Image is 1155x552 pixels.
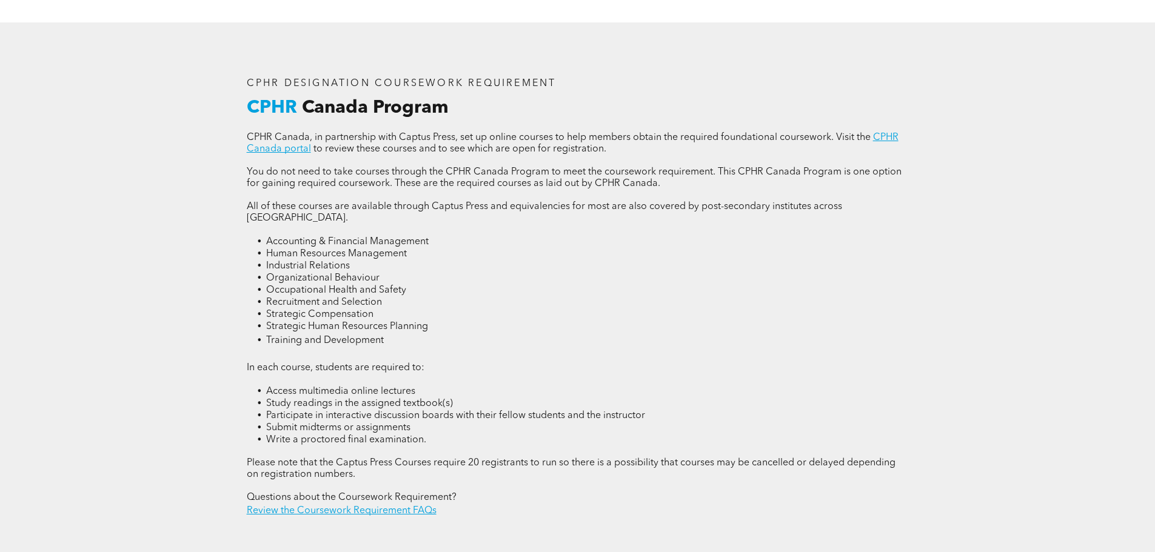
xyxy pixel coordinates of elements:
span: CPHR DESIGNATION COURSEWORK REQUIREMENT [247,79,557,88]
span: Organizational Behaviour [266,273,380,283]
span: Training and Development [266,336,384,345]
span: Canada Program [302,99,449,117]
span: Please note that the Captus Press Courses require 20 registrants to run so there is a possibility... [247,458,896,479]
span: Submit midterms or assignments [266,423,410,433]
span: In each course, students are required to: [247,363,424,373]
span: to review these courses and to see which are open for registration. [313,144,606,154]
span: All of these courses are available through Captus Press and equivalencies for most are also cover... [247,202,842,223]
span: CPHR Canada, in partnership with Captus Press, set up online courses to help members obtain the r... [247,133,871,142]
span: Human Resources Management [266,249,407,259]
span: Write a proctored final examination. [266,435,426,445]
span: Strategic Compensation [266,310,373,319]
span: Access multimedia online lectures [266,387,415,396]
a: Review the Coursework Requirement FAQs [247,506,437,516]
span: Strategic Human Resources Planning [266,322,428,331]
span: Industrial Relations [266,261,350,271]
span: CPHR [247,99,297,117]
span: Occupational Health and Safety [266,285,406,295]
span: Participate in interactive discussion boards with their fellow students and the instructor [266,411,645,421]
span: Accounting & Financial Management [266,237,429,247]
span: Questions about the Coursework Requirement? [247,493,457,502]
span: Study readings in the assigned textbook(s) [266,399,453,408]
span: Recruitment and Selection [266,298,382,307]
span: You do not need to take courses through the CPHR Canada Program to meet the coursework requiremen... [247,167,902,188]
